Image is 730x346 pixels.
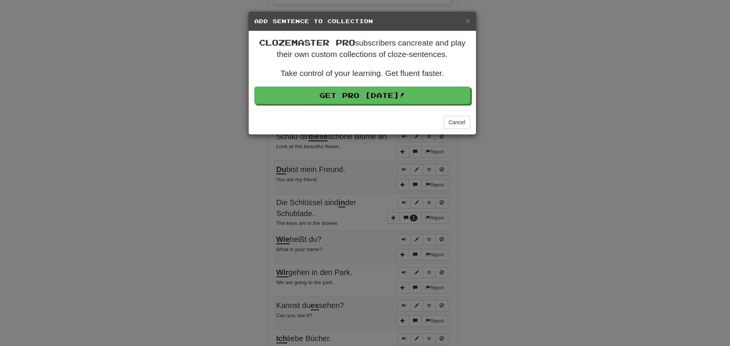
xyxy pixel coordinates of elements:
a: Get Pro [DATE]! [254,87,470,104]
button: Cancel [444,116,470,129]
span: × [465,16,470,25]
button: Close [465,17,470,25]
p: subscribers can create and play their own custom collections of cloze-sentences. [254,37,470,60]
p: Take control of your learning. Get fluent faster. [254,68,470,79]
h5: Add Sentence to Collection [254,17,470,25]
span: Clozemaster Pro [259,38,355,47]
